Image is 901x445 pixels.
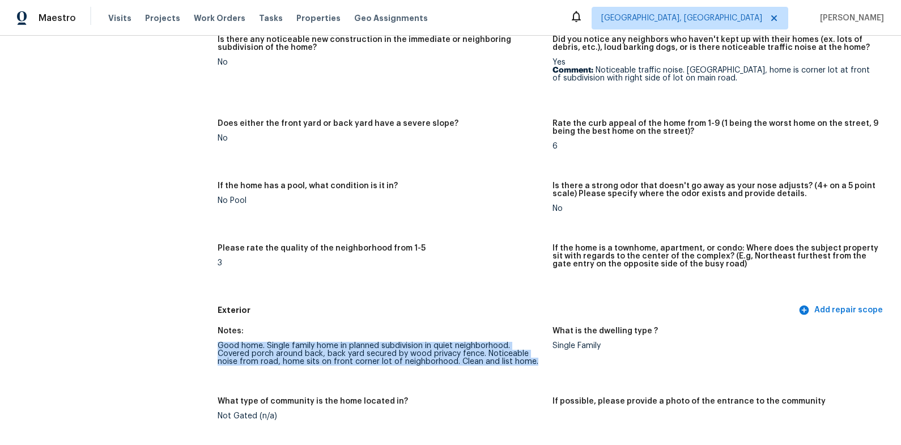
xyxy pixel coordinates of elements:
[218,259,543,267] div: 3
[552,397,826,405] h5: If possible, please provide a photo of the entrance to the community
[815,12,884,24] span: [PERSON_NAME]
[552,120,878,135] h5: Rate the curb appeal of the home from 1-9 (1 being the worst home on the street, 9 being the best...
[108,12,131,24] span: Visits
[601,12,762,24] span: [GEOGRAPHIC_DATA], [GEOGRAPHIC_DATA]
[218,244,426,252] h5: Please rate the quality of the neighborhood from 1-5
[218,58,543,66] div: No
[218,182,398,190] h5: If the home has a pool, what condition is it in?
[552,66,593,74] b: Comment:
[145,12,180,24] span: Projects
[801,303,883,317] span: Add repair scope
[218,36,543,52] h5: Is there any noticeable new construction in the immediate or neighboring subdivision of the home?
[552,36,878,52] h5: Did you notice any neighbors who haven't kept up with their homes (ex. lots of debris, etc.), lou...
[296,12,341,24] span: Properties
[194,12,245,24] span: Work Orders
[552,205,878,213] div: No
[218,412,543,420] div: Not Gated (n/a)
[39,12,76,24] span: Maestro
[354,12,428,24] span: Geo Assignments
[552,58,878,82] div: Yes
[552,244,878,268] h5: If the home is a townhome, apartment, or condo: Where does the subject property sit with regards ...
[552,327,658,335] h5: What is the dwelling type ?
[218,120,458,128] h5: Does either the front yard or back yard have a severe slope?
[796,300,887,321] button: Add repair scope
[259,14,283,22] span: Tasks
[552,342,878,350] div: Single Family
[218,327,244,335] h5: Notes:
[218,304,796,316] h5: Exterior
[218,197,543,205] div: No Pool
[218,397,408,405] h5: What type of community is the home located in?
[218,342,543,366] div: Good home. Single family home in planned subdivision in quiet neighborhood. Covered porch around ...
[552,182,878,198] h5: Is there a strong odor that doesn't go away as your nose adjusts? (4+ on a 5 point scale) Please ...
[218,134,543,142] div: No
[552,142,878,150] div: 6
[552,66,878,82] p: Noticeable traffic noise. [GEOGRAPHIC_DATA], home is corner lot at front of subdivision with righ...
